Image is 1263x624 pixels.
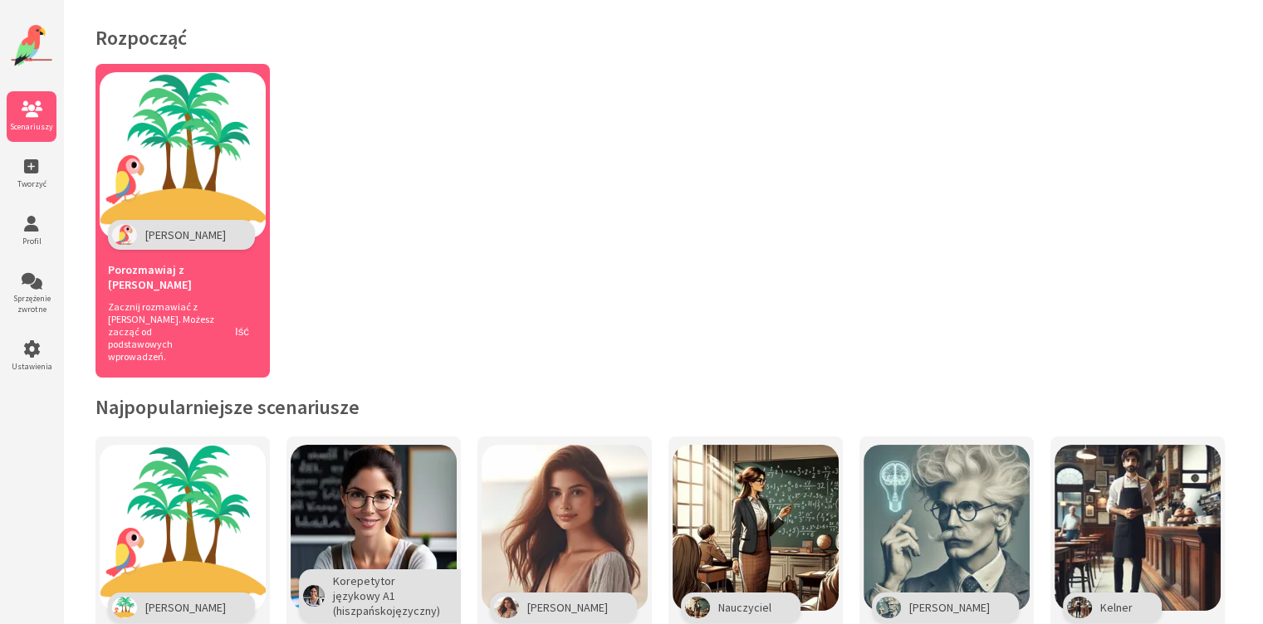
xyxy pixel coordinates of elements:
[864,445,1030,611] img: Obraz scenariusza
[527,600,608,615] span: [PERSON_NAME]
[494,597,519,618] img: Znak
[1055,445,1221,611] img: Obraz scenariusza
[718,600,771,615] span: Nauczyciel
[11,25,52,66] img: Website Logo
[112,224,137,246] img: Polly
[7,121,56,132] span: Scenariuszy
[685,597,710,618] img: Znak
[145,227,226,242] span: [PERSON_NAME]
[100,445,266,611] img: Obraz scenariusza
[333,573,443,618] span: Korepetytor językowy A1 (hiszpańskojęzyczny)
[291,445,457,611] img: Obraz scenariusza
[227,319,257,344] button: Iść
[108,300,218,363] span: Zacznij rozmawiać z [PERSON_NAME]. Możesz zacząć od podstawowych wprowadzeń.
[7,178,56,189] span: Tworzyć
[95,25,1230,51] h1: Rozpocząć
[7,293,56,314] span: Sprzężenie zwrotne
[7,236,56,246] span: Profil
[145,600,226,615] span: [PERSON_NAME]
[1067,597,1092,618] img: Znak
[95,394,1230,420] h2: Najpopularniejsze scenariusze
[303,585,325,607] img: Znak
[909,600,990,615] span: [PERSON_NAME]
[1100,600,1133,615] span: Kelner
[100,72,266,238] img: Chat with Polly
[673,445,839,611] img: Obraz scenariusza
[7,361,56,372] span: Ustawienia
[112,597,137,618] img: Znak
[876,597,901,618] img: Znak
[108,262,257,292] span: Porozmawiaj z [PERSON_NAME]
[482,445,648,611] img: Obraz scenariusza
